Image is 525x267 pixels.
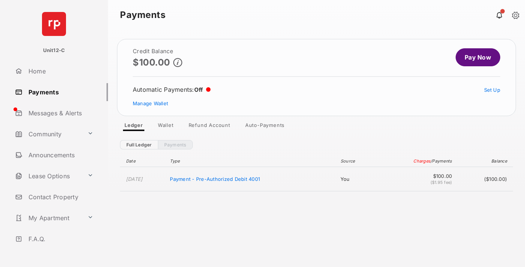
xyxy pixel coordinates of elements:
[430,158,452,164] span: / Payments
[12,62,108,80] a: Home
[12,146,108,164] a: Announcements
[12,230,108,248] a: F.A.Q.
[194,86,203,93] span: Off
[133,100,168,106] a: Manage Wallet
[379,173,452,179] span: $100.00
[12,104,108,122] a: Messages & Alerts
[484,87,501,93] a: Set Up
[120,140,158,149] a: Full Ledger
[158,140,193,149] a: Payments
[12,188,108,206] a: Contact Property
[12,83,108,101] a: Payments
[133,48,182,54] h2: Credit Balance
[12,125,84,143] a: Community
[239,122,291,131] a: Auto-Payments
[166,155,336,167] th: Type
[12,167,84,185] a: Lease Options
[152,122,180,131] a: Wallet
[337,155,375,167] th: Source
[337,167,375,191] td: You
[43,47,65,54] p: Unit12-C
[42,12,66,36] img: svg+xml;base64,PHN2ZyB4bWxucz0iaHR0cDovL3d3dy53My5vcmcvMjAwMC9zdmciIHdpZHRoPSI2NCIgaGVpZ2h0PSI2NC...
[456,167,513,191] td: ($100.00)
[133,86,211,93] div: Automatic Payments :
[133,57,170,67] p: $100.00
[120,155,166,167] th: Date
[430,180,452,185] span: ($1.95 fee)
[126,176,143,182] time: [DATE]
[456,155,513,167] th: Balance
[12,209,84,227] a: My Apartment
[170,176,260,182] span: Payment - Pre-Authorized Debit 4001
[120,10,165,19] strong: Payments
[118,122,149,131] a: Ledger
[183,122,236,131] a: Refund Account
[413,158,430,164] span: Charges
